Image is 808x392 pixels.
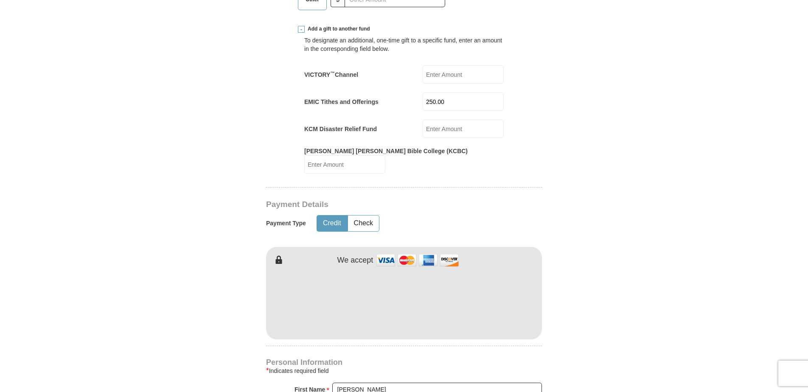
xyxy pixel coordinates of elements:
[305,25,370,33] span: Add a gift to another fund
[304,125,377,133] label: KCM Disaster Relief Fund
[304,147,468,155] label: [PERSON_NAME] [PERSON_NAME] Bible College (KCBC)
[348,216,379,231] button: Check
[423,92,504,111] input: Enter Amount
[304,98,379,106] label: EMIC Tithes and Offerings
[266,366,542,376] div: Indicates required field
[423,65,504,84] input: Enter Amount
[304,36,504,53] div: To designate an additional, one-time gift to a specific fund, enter an amount in the correspondin...
[337,256,373,265] h4: We accept
[423,120,504,138] input: Enter Amount
[304,155,385,174] input: Enter Amount
[330,70,335,76] sup: ™
[266,200,483,210] h3: Payment Details
[304,70,358,79] label: VICTORY Channel
[375,251,460,269] img: credit cards accepted
[266,359,542,366] h4: Personal Information
[266,220,306,227] h5: Payment Type
[317,216,347,231] button: Credit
